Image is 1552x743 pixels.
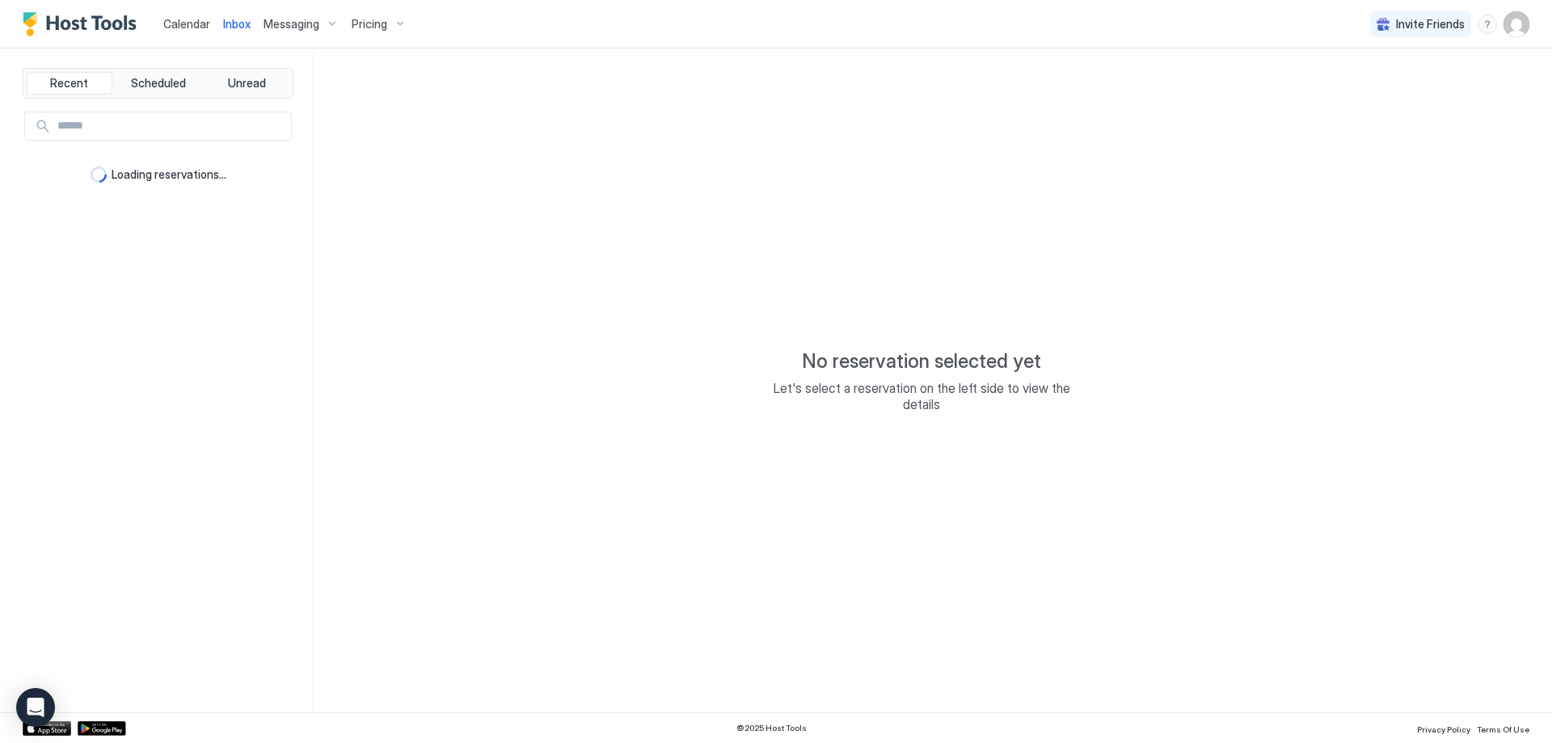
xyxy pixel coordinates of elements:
[50,76,88,91] span: Recent
[91,167,107,183] div: loading
[736,723,807,733] span: © 2025 Host Tools
[223,17,251,31] span: Inbox
[163,17,210,31] span: Calendar
[163,15,210,32] a: Calendar
[116,72,201,95] button: Scheduled
[1417,720,1470,737] a: Privacy Policy
[1477,724,1529,734] span: Terms Of Use
[352,17,387,32] span: Pricing
[228,76,266,91] span: Unread
[1396,17,1465,32] span: Invite Friends
[23,721,71,736] a: App Store
[204,72,289,95] button: Unread
[1477,720,1529,737] a: Terms Of Use
[802,349,1041,374] span: No reservation selected yet
[1503,11,1529,37] div: User profile
[23,68,293,99] div: tab-group
[16,688,55,727] div: Open Intercom Messenger
[131,76,186,91] span: Scheduled
[112,167,226,182] span: Loading reservations...
[264,17,319,32] span: Messaging
[23,12,144,36] a: Host Tools Logo
[223,15,251,32] a: Inbox
[78,721,126,736] a: Google Play Store
[27,72,112,95] button: Recent
[1478,15,1497,34] div: menu
[51,112,291,140] input: Input Field
[760,380,1083,412] span: Let's select a reservation on the left side to view the details
[1417,724,1470,734] span: Privacy Policy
